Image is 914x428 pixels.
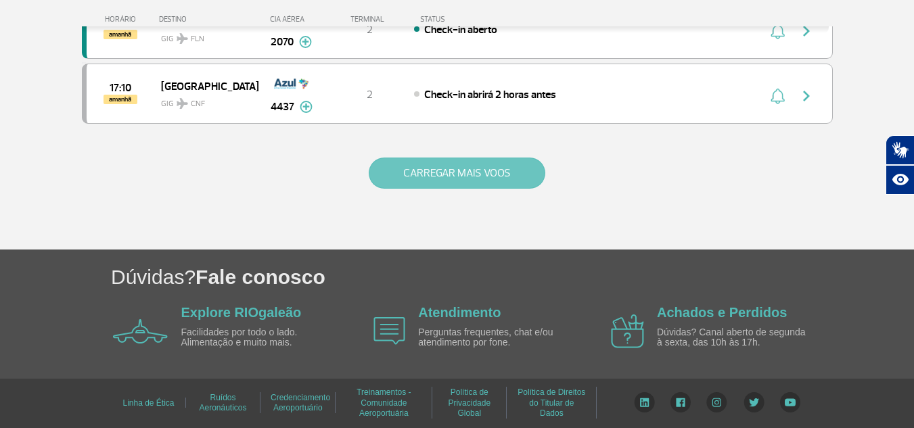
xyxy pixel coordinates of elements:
[373,317,405,345] img: airplane icon
[191,98,205,110] span: CNF
[886,165,914,195] button: Abrir recursos assistivos.
[159,15,258,24] div: DESTINO
[196,266,325,288] span: Fale conosco
[367,88,373,101] span: 2
[424,23,497,37] span: Check-in aberto
[744,392,764,412] img: Twitter
[886,135,914,165] button: Abrir tradutor de língua de sinais.
[258,15,325,24] div: CIA AÉREA
[357,383,411,423] a: Treinamentos - Comunidade Aeroportuária
[122,394,174,412] a: Linha de Ética
[325,15,413,24] div: TERMINAL
[111,263,914,291] h1: Dúvidas?
[161,26,248,45] span: GIG
[177,98,188,109] img: destiny_airplane.svg
[271,388,330,417] a: Credenciamento Aeroportuário
[191,33,204,45] span: FLN
[181,327,337,348] p: Facilidades por todo o lado. Alimentação e muito mais.
[771,88,785,104] img: sino-painel-voo.svg
[299,36,312,48] img: mais-info-painel-voo.svg
[110,83,131,93] span: 2025-09-24 17:10:00
[611,314,644,348] img: airplane icon
[780,392,800,412] img: YouTube
[369,158,545,189] button: CARREGAR MAIS VOOS
[670,392,691,412] img: Facebook
[104,95,137,104] span: amanhã
[181,305,302,320] a: Explore RIOgaleão
[161,77,248,95] span: [GEOGRAPHIC_DATA]
[657,327,813,348] p: Dúvidas? Canal aberto de segunda à sexta, das 10h às 17h.
[300,101,313,113] img: mais-info-painel-voo.svg
[367,23,373,37] span: 2
[86,15,160,24] div: HORÁRIO
[113,319,168,343] img: airplane icon
[518,383,585,423] a: Política de Direitos do Titular de Dados
[104,30,137,39] span: amanhã
[418,305,501,320] a: Atendimento
[199,388,246,417] a: Ruídos Aeronáuticos
[161,91,248,110] span: GIG
[798,88,815,104] img: seta-direita-painel-voo.svg
[657,305,787,320] a: Achados e Perdidos
[413,15,524,24] div: STATUS
[177,33,188,44] img: destiny_airplane.svg
[634,392,655,412] img: LinkedIn
[886,135,914,195] div: Plugin de acessibilidade da Hand Talk.
[706,392,727,412] img: Instagram
[271,99,294,115] span: 4437
[271,34,294,50] span: 2070
[418,327,574,348] p: Perguntas frequentes, chat e/ou atendimento por fone.
[448,383,490,423] a: Política de Privacidade Global
[424,88,556,101] span: Check-in abrirá 2 horas antes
